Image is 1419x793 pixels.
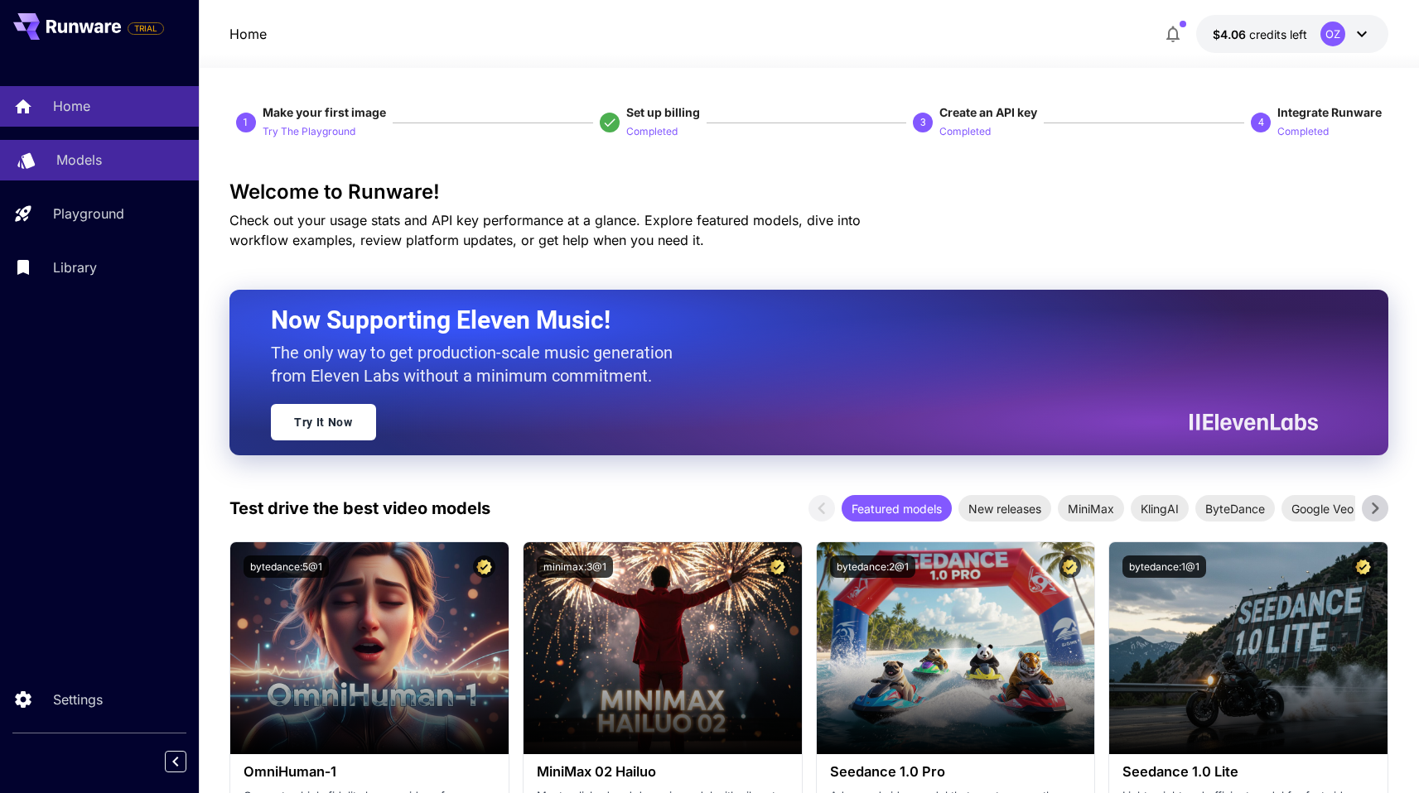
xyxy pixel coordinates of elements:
span: Featured models [842,500,952,517]
div: ByteDance [1195,495,1275,521]
button: Completed [939,121,991,141]
span: Integrate Runware [1277,105,1382,119]
button: Try The Playground [263,121,355,141]
p: Models [56,150,102,170]
img: alt [524,542,802,754]
button: Completed [626,121,678,141]
span: credits left [1249,27,1307,41]
p: 3 [920,115,926,130]
span: New releases [958,500,1051,517]
p: Home [53,96,90,116]
button: minimax:3@1 [537,555,613,578]
p: Try The Playground [263,124,355,140]
span: Add your payment card to enable full platform functionality. [128,18,164,38]
h3: OmniHuman‑1 [244,764,495,780]
div: $4.05614 [1213,26,1307,43]
div: OZ [1320,22,1345,46]
a: Try It Now [271,404,376,440]
p: Settings [53,690,103,709]
img: alt [230,542,509,754]
h3: Seedance 1.0 Pro [830,764,1082,780]
span: $4.06 [1213,27,1249,41]
p: Completed [1277,124,1329,140]
button: bytedance:1@1 [1122,555,1206,578]
span: MiniMax [1058,500,1124,517]
p: Test drive the best video models [229,496,490,521]
span: TRIAL [128,22,163,35]
h3: MiniMax 02 Hailuo [537,764,789,780]
span: Create an API key [939,105,1037,119]
p: 1 [243,115,249,130]
span: Make your first image [263,105,386,119]
span: Google Veo [1281,500,1363,517]
div: Featured models [842,495,952,521]
button: bytedance:5@1 [244,555,329,578]
button: $4.05614OZ [1196,15,1388,53]
p: Library [53,257,97,277]
div: MiniMax [1058,495,1124,521]
p: Completed [939,124,991,140]
img: alt [817,542,1095,754]
p: Playground [53,204,124,223]
p: Completed [626,124,678,140]
button: Certified Model – Vetted for best performance and includes a commercial license. [1059,555,1081,578]
span: Set up billing [626,105,700,119]
div: KlingAI [1131,495,1189,521]
img: alt [1109,542,1388,754]
h2: Now Supporting Eleven Music! [271,305,1306,336]
div: Google Veo [1281,495,1363,521]
h3: Seedance 1.0 Lite [1122,764,1374,780]
button: Completed [1277,121,1329,141]
nav: breadcrumb [229,24,267,44]
button: Collapse sidebar [165,751,186,772]
button: Certified Model – Vetted for best performance and includes a commercial license. [766,555,789,578]
button: bytedance:2@1 [830,555,915,578]
p: The only way to get production-scale music generation from Eleven Labs without a minimum commitment. [271,341,685,387]
button: Certified Model – Vetted for best performance and includes a commercial license. [473,555,495,578]
button: Certified Model – Vetted for best performance and includes a commercial license. [1352,555,1374,578]
div: New releases [958,495,1051,521]
p: 4 [1258,115,1264,130]
iframe: Chat Widget [1336,714,1419,793]
h3: Welcome to Runware! [229,180,1388,204]
span: ByteDance [1195,500,1275,517]
div: Collapse sidebar [177,747,199,776]
span: KlingAI [1131,500,1189,517]
span: Check out your usage stats and API key performance at a glance. Explore featured models, dive int... [229,212,861,248]
a: Home [229,24,267,44]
